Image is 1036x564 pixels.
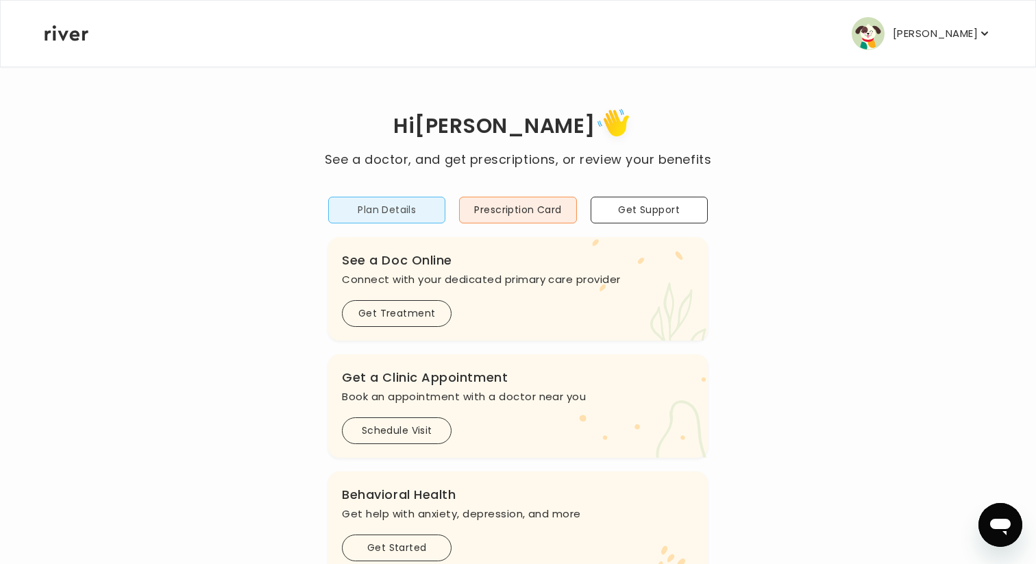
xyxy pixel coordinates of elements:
button: Schedule Visit [342,417,452,444]
button: Get Started [342,535,452,561]
h1: Hi [PERSON_NAME] [325,104,711,150]
p: Get help with anxiety, depression, and more [342,504,694,524]
button: Get Treatment [342,300,452,327]
img: user avatar [852,17,885,50]
h3: See a Doc Online [342,251,694,270]
iframe: Button to launch messaging window [978,503,1022,547]
p: [PERSON_NAME] [893,24,978,43]
button: Get Support [591,197,708,223]
button: Prescription Card [459,197,576,223]
h3: Behavioral Health [342,485,694,504]
button: Plan Details [328,197,445,223]
p: See a doctor, and get prescriptions, or review your benefits [325,150,711,169]
button: user avatar[PERSON_NAME] [852,17,991,50]
h3: Get a Clinic Appointment [342,368,694,387]
p: Book an appointment with a doctor near you [342,387,694,406]
p: Connect with your dedicated primary care provider [342,270,694,289]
